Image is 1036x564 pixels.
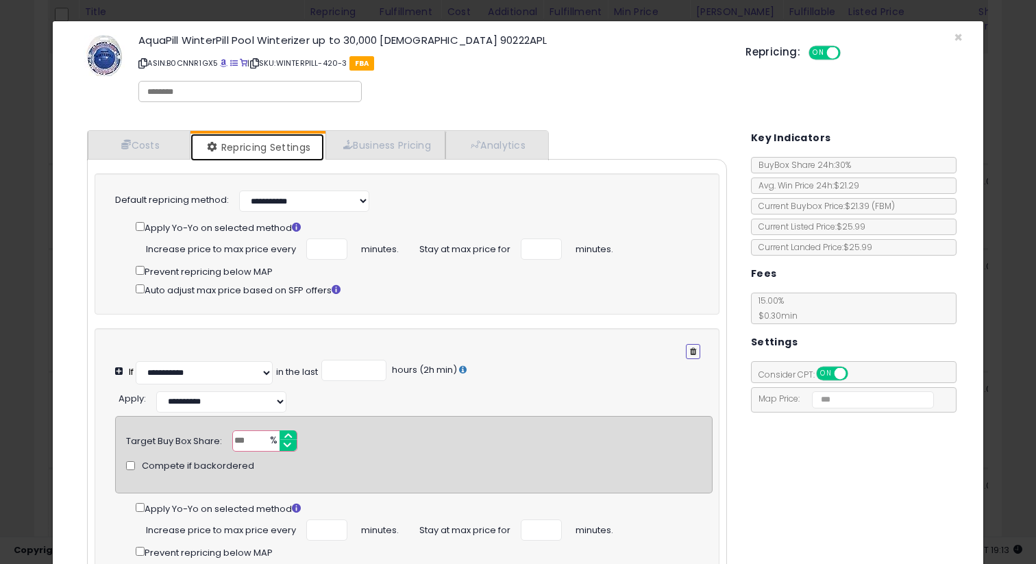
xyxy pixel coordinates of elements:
[138,35,725,45] h3: AquaPill WinterPill Pool Winterizer up to 30,000 [DEMOGRAPHIC_DATA] 90222APL
[445,131,547,159] a: Analytics
[752,295,798,321] span: 15.00 %
[810,47,827,59] span: ON
[119,388,146,406] div: :
[419,519,510,537] span: Stay at max price for
[751,265,777,282] h5: Fees
[845,200,895,212] span: $21.39
[872,200,895,212] span: ( FBM )
[240,58,247,69] a: Your listing only
[752,393,935,404] span: Map Price:
[752,200,895,212] span: Current Buybox Price:
[136,282,701,297] div: Auto adjust max price based on SFP offers
[136,263,701,279] div: Prevent repricing below MAP
[136,544,713,560] div: Prevent repricing below MAP
[126,430,222,448] div: Target Buy Box Share:
[752,310,798,321] span: $0.30 min
[115,194,229,207] label: Default repricing method:
[361,238,399,256] span: minutes.
[954,27,963,47] span: ×
[752,369,866,380] span: Consider CPT:
[136,500,713,516] div: Apply Yo-Yo on selected method
[138,52,725,74] p: ASIN: B0CNNR1GX5 | SKU: WINTERPILL-420-3
[349,56,375,71] span: FBA
[751,130,831,147] h5: Key Indicators
[142,460,254,473] span: Compete if backordered
[752,221,865,232] span: Current Listed Price: $25.99
[361,519,399,537] span: minutes.
[146,519,296,537] span: Increase price to max price every
[119,392,144,405] span: Apply
[576,519,613,537] span: minutes.
[576,238,613,256] span: minutes.
[745,47,800,58] h5: Repricing:
[817,368,835,380] span: ON
[84,35,125,76] img: 51tJL3T0xGL._SL60_.jpg
[752,159,851,171] span: BuyBox Share 24h: 30%
[190,134,325,161] a: Repricing Settings
[390,363,457,376] span: hours (2h min)
[325,131,445,159] a: Business Pricing
[88,131,190,159] a: Costs
[276,366,318,379] div: in the last
[419,238,510,256] span: Stay at max price for
[220,58,227,69] a: BuyBox page
[752,241,872,253] span: Current Landed Price: $25.99
[146,238,296,256] span: Increase price to max price every
[262,431,284,452] span: %
[136,219,701,235] div: Apply Yo-Yo on selected method
[839,47,861,59] span: OFF
[751,334,798,351] h5: Settings
[846,368,867,380] span: OFF
[752,180,859,191] span: Avg. Win Price 24h: $21.29
[690,347,696,356] i: Remove Condition
[230,58,238,69] a: All offer listings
